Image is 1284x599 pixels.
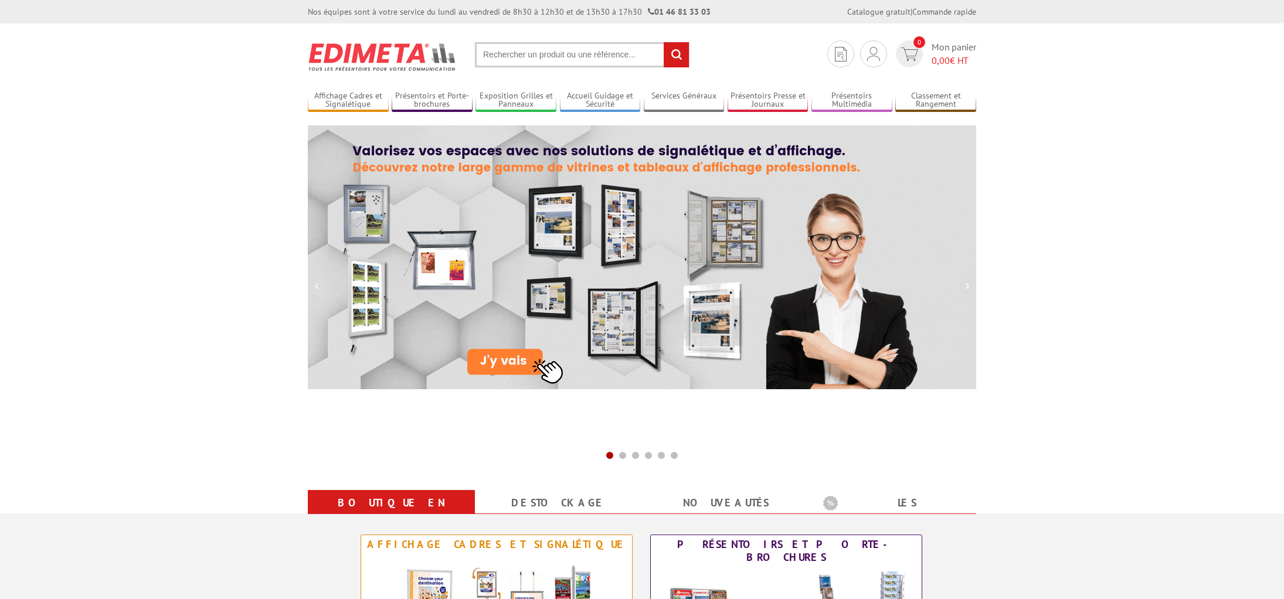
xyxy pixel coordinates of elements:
[308,91,389,110] a: Affichage Cadres et Signalétique
[901,47,918,61] img: devis rapide
[932,40,976,67] span: Mon panier
[811,91,892,110] a: Présentoirs Multimédia
[656,492,795,513] a: nouveautés
[654,538,919,564] div: Présentoirs et Porte-brochures
[322,492,461,535] a: Boutique en ligne
[912,6,976,17] a: Commande rapide
[895,91,976,110] a: Classement et Rangement
[648,6,711,17] strong: 01 46 81 33 03
[664,42,689,67] input: rechercher
[364,538,629,551] div: Affichage Cadres et Signalétique
[823,492,962,535] a: Les promotions
[932,54,976,67] span: € HT
[913,36,925,48] span: 0
[308,35,457,79] img: Présentoir, panneau, stand - Edimeta - PLV, affichage, mobilier bureau, entreprise
[823,492,970,516] b: Les promotions
[932,55,950,66] span: 0,00
[308,6,711,18] div: Nos équipes sont à votre service du lundi au vendredi de 8h30 à 12h30 et de 13h30 à 17h30
[392,91,473,110] a: Présentoirs et Porte-brochures
[847,6,911,17] a: Catalogue gratuit
[847,6,976,18] div: |
[835,47,847,62] img: devis rapide
[560,91,641,110] a: Accueil Guidage et Sécurité
[475,42,689,67] input: Rechercher un produit ou une référence...
[893,40,976,67] a: devis rapide 0 Mon panier 0,00€ HT
[867,47,880,61] img: devis rapide
[489,492,628,513] a: Destockage
[728,91,809,110] a: Présentoirs Presse et Journaux
[475,91,556,110] a: Exposition Grilles et Panneaux
[644,91,725,110] a: Services Généraux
